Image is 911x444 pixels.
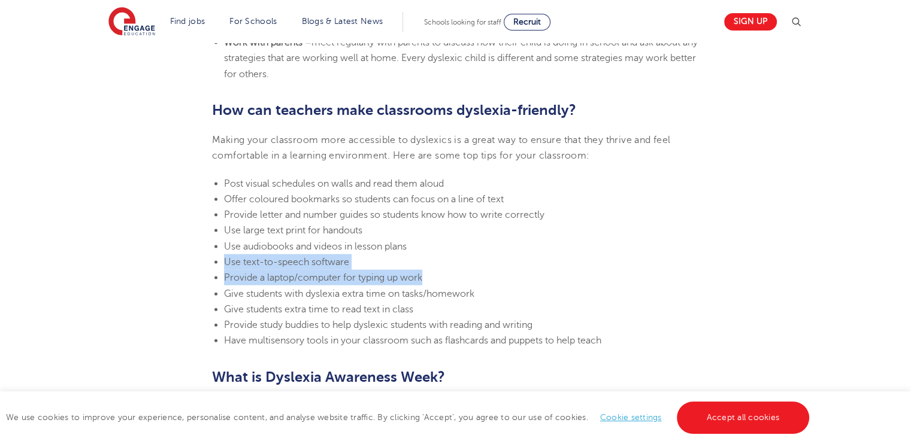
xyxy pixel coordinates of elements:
span: Use large text print for handouts [224,225,362,236]
a: For Schools [229,17,277,26]
span: meet regularly with parents to discuss how their child is doing in school and ask about any strat... [224,37,698,80]
b: How can teachers make classrooms dyslexia-friendly? [212,102,576,118]
a: Blogs & Latest News [302,17,383,26]
span: Use audiobooks and videos in lesson plans [224,241,407,252]
img: Engage Education [108,7,155,37]
span: We use cookies to improve your experience, personalise content, and analyse website traffic. By c... [6,413,812,422]
span: Provide study buddies to help dyslexic students with reading and writing [224,320,532,330]
span: Have multisensory tools in your classroom such as flashcards and puppets to help teach [224,335,601,346]
a: Recruit [504,14,550,31]
span: Provide letter and number guides so students know how to write correctly [224,209,544,220]
a: Accept all cookies [677,402,810,434]
b: What is Dyslexia Awareness Week? [212,369,445,385]
span: Schools looking for staff [424,18,501,26]
a: Sign up [724,13,777,31]
a: Cookie settings [600,413,662,422]
span: Recruit [513,17,541,26]
span: Give students extra time to read text in class [224,304,413,315]
span: Give students with dyslexia extra time on tasks/homework [224,288,474,299]
span: Making your classroom more accessible to dyslexics is a great way to ensure that they thrive and ... [212,135,670,161]
span: Offer coloured bookmarks so students can focus on a line of text [224,194,504,205]
span: Post visual schedules on walls and read them aloud [224,178,444,189]
a: Find jobs [170,17,205,26]
span: Provide a laptop/computer for typing up work [224,272,422,283]
span: Use text-to-speech software [224,257,349,267]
